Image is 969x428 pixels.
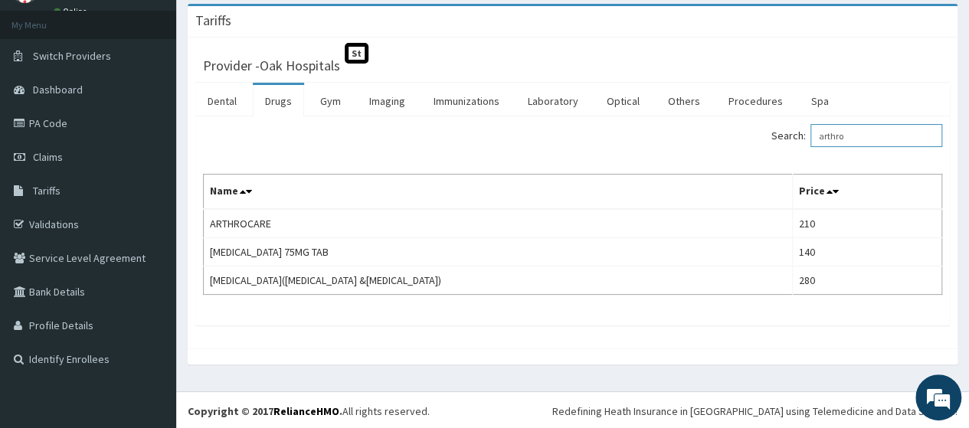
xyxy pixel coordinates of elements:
input: Search: [810,124,942,147]
th: Name [204,175,793,210]
a: Procedures [716,85,795,117]
a: Laboratory [516,85,591,117]
a: Others [656,85,712,117]
span: St [345,43,368,64]
div: Chat with us now [80,86,257,106]
a: Immunizations [421,85,512,117]
td: 210 [792,209,941,238]
a: Imaging [357,85,417,117]
a: RelianceHMO [273,404,339,418]
span: Switch Providers [33,49,111,63]
td: ARTHROCARE [204,209,793,238]
td: [MEDICAL_DATA]([MEDICAL_DATA] &[MEDICAL_DATA]) [204,266,793,295]
td: 140 [792,238,941,266]
label: Search: [771,124,942,147]
a: Gym [308,85,353,117]
span: Claims [33,150,63,164]
div: Redefining Heath Insurance in [GEOGRAPHIC_DATA] using Telemedicine and Data Science! [552,403,958,419]
a: Spa [799,85,841,117]
span: We're online! [89,121,211,276]
a: Drugs [253,85,304,117]
td: 280 [792,266,941,295]
strong: Copyright © 2017 . [188,404,342,418]
td: [MEDICAL_DATA] 75MG TAB [204,238,793,266]
h3: Tariffs [195,14,231,28]
span: Dashboard [33,83,83,96]
a: Optical [594,85,652,117]
img: d_794563401_company_1708531726252_794563401 [28,77,62,115]
a: Dental [195,85,249,117]
div: Minimize live chat window [251,8,288,44]
textarea: Type your message and hit 'Enter' [8,274,292,328]
h3: Provider - Oak Hospitals [203,59,340,73]
th: Price [792,175,941,210]
a: Online [54,6,90,17]
span: Tariffs [33,184,61,198]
